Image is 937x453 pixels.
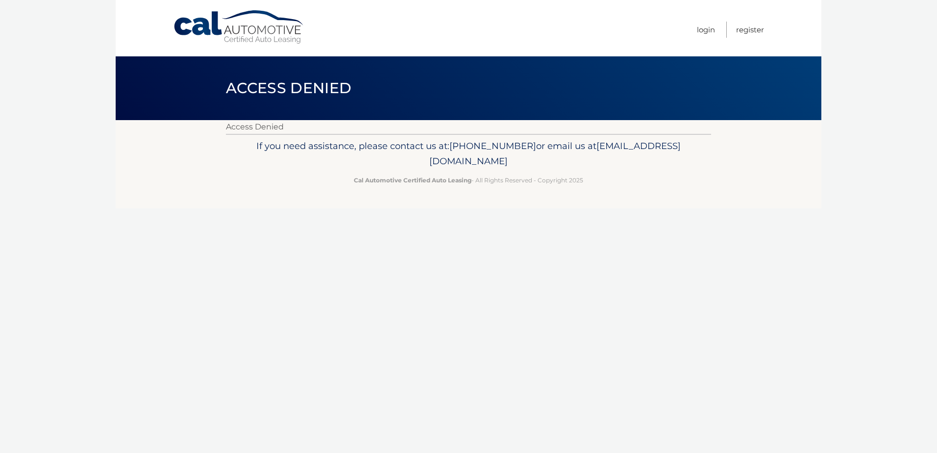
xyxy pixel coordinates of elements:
[449,140,536,151] span: [PHONE_NUMBER]
[697,22,715,38] a: Login
[226,120,711,134] p: Access Denied
[232,138,705,170] p: If you need assistance, please contact us at: or email us at
[354,176,471,184] strong: Cal Automotive Certified Auto Leasing
[226,79,351,97] span: Access Denied
[232,175,705,185] p: - All Rights Reserved - Copyright 2025
[736,22,764,38] a: Register
[173,10,305,45] a: Cal Automotive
